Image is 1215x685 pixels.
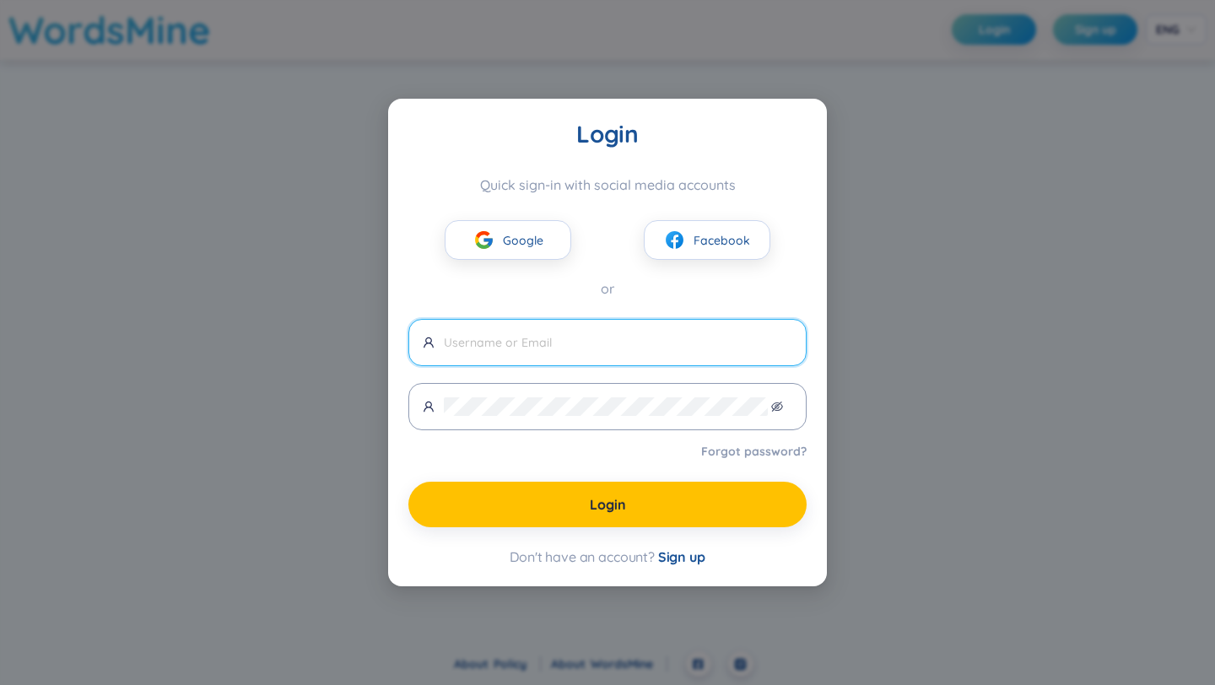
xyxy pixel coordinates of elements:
span: user [423,401,435,413]
button: Login [408,482,807,527]
div: Quick sign-in with social media accounts [408,176,807,193]
a: Forgot password? [701,443,807,460]
img: facebook [664,229,685,251]
div: Don't have an account? [408,547,807,566]
div: or [408,278,807,299]
input: Username or Email [444,333,792,352]
span: user [423,337,435,348]
button: facebookFacebook [644,220,770,260]
div: Login [408,119,807,149]
span: Facebook [694,231,750,250]
span: eye-invisible [771,401,783,413]
span: Login [590,495,626,514]
button: googleGoogle [445,220,571,260]
span: Sign up [658,548,705,565]
span: Google [503,231,543,250]
img: google [473,229,494,251]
